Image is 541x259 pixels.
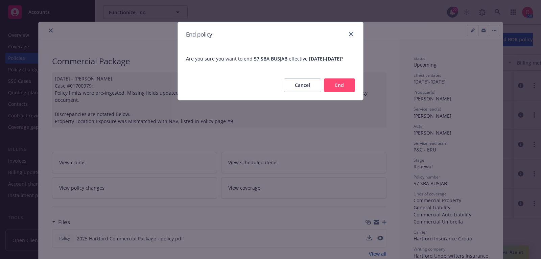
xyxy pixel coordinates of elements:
span: [DATE] - [DATE] [309,55,341,62]
button: Cancel [284,78,321,92]
span: 57 SBA BU5JAB [254,55,287,62]
button: End [324,78,355,92]
h1: End policy [186,30,212,39]
a: close [347,30,355,38]
span: Are you sure you want to end effective ? [178,47,363,70]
